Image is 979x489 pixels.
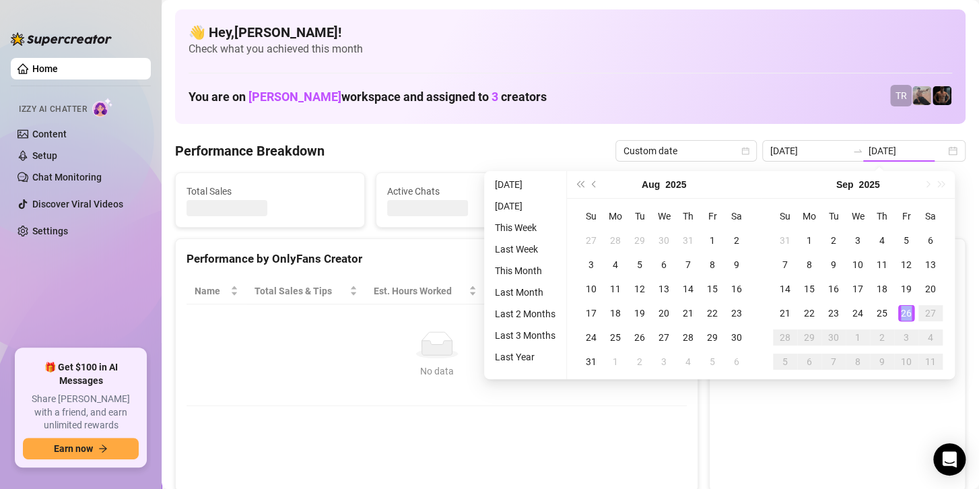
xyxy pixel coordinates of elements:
[32,63,58,74] a: Home
[896,88,907,103] span: TR
[23,393,139,432] span: Share [PERSON_NAME] with a friend, and earn unlimited rewards
[869,143,945,158] input: End date
[32,150,57,161] a: Setup
[32,226,68,236] a: Settings
[23,361,139,387] span: 🎁 Get $100 in AI Messages
[584,284,668,298] span: Chat Conversion
[19,103,87,116] span: Izzy AI Chatter
[933,86,951,105] img: Trent
[933,443,966,476] div: Open Intercom Messenger
[387,184,554,199] span: Active Chats
[23,438,139,459] button: Earn nowarrow-right
[187,278,246,304] th: Name
[32,129,67,139] a: Content
[189,42,952,57] span: Check what you achieved this month
[189,90,547,104] h1: You are on workspace and assigned to creators
[741,147,749,155] span: calendar
[492,90,498,104] span: 3
[255,284,347,298] span: Total Sales & Tips
[493,284,557,298] span: Sales / Hour
[374,284,467,298] div: Est. Hours Worked
[485,278,576,304] th: Sales / Hour
[200,364,673,379] div: No data
[98,444,108,453] span: arrow-right
[32,199,123,209] a: Discover Viral Videos
[912,86,931,105] img: LC
[187,184,353,199] span: Total Sales
[195,284,228,298] span: Name
[248,90,341,104] span: [PERSON_NAME]
[54,443,93,454] span: Earn now
[189,23,952,42] h4: 👋 Hey, [PERSON_NAME] !
[623,141,749,161] span: Custom date
[852,145,863,156] span: swap-right
[770,143,847,158] input: Start date
[187,250,687,268] div: Performance by OnlyFans Creator
[175,141,325,160] h4: Performance Breakdown
[576,278,687,304] th: Chat Conversion
[720,250,954,268] div: Sales by OnlyFans Creator
[852,145,863,156] span: to
[92,98,113,117] img: AI Chatter
[246,278,366,304] th: Total Sales & Tips
[587,184,754,199] span: Messages Sent
[32,172,102,183] a: Chat Monitoring
[11,32,112,46] img: logo-BBDzfeDw.svg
